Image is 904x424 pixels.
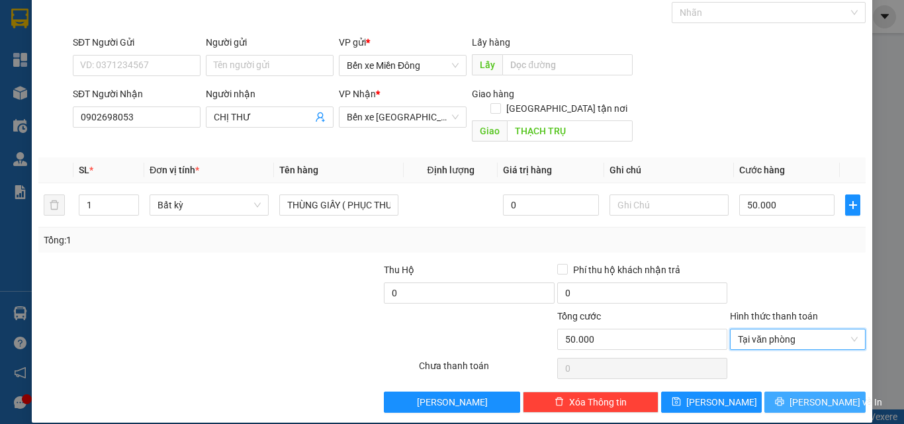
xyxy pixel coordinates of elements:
[569,395,627,409] span: Xóa Thông tin
[568,263,686,277] span: Phí thu hộ khách nhận trả
[672,397,681,407] span: save
[279,194,398,216] input: VD: Bàn, Ghế
[384,265,414,275] span: Thu Hộ
[730,311,818,321] label: Hình thức thanh toán
[503,194,598,216] input: 0
[279,165,318,175] span: Tên hàng
[686,395,757,409] span: [PERSON_NAME]
[775,397,784,407] span: printer
[339,89,376,99] span: VP Nhận
[472,37,510,48] span: Lấy hàng
[557,311,601,321] span: Tổng cước
[501,101,633,116] span: [GEOGRAPHIC_DATA] tận nơi
[846,200,860,210] span: plus
[44,194,65,216] button: delete
[604,157,734,183] th: Ghi chú
[523,392,658,413] button: deleteXóa Thông tin
[315,112,326,122] span: user-add
[206,35,334,50] div: Người gửi
[158,195,261,215] span: Bất kỳ
[206,87,334,101] div: Người nhận
[503,165,552,175] span: Giá trị hàng
[845,194,860,216] button: plus
[418,359,556,382] div: Chưa thanh toán
[384,392,520,413] button: [PERSON_NAME]
[44,233,350,247] div: Tổng: 1
[472,120,507,142] span: Giao
[790,395,882,409] span: [PERSON_NAME] và In
[79,165,89,175] span: SL
[417,395,488,409] span: [PERSON_NAME]
[764,392,866,413] button: printer[PERSON_NAME] và In
[347,56,459,75] span: Bến xe Miền Đông
[339,35,467,50] div: VP gửi
[472,54,502,75] span: Lấy
[555,397,564,407] span: delete
[427,165,474,175] span: Định lượng
[73,35,201,50] div: SĐT Người Gửi
[472,89,514,99] span: Giao hàng
[502,54,633,75] input: Dọc đường
[507,120,633,142] input: Dọc đường
[610,194,729,216] input: Ghi Chú
[739,165,785,175] span: Cước hàng
[347,107,459,127] span: Bến xe Quảng Ngãi
[73,87,201,101] div: SĐT Người Nhận
[661,392,762,413] button: save[PERSON_NAME]
[150,165,199,175] span: Đơn vị tính
[738,329,858,349] span: Tại văn phòng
